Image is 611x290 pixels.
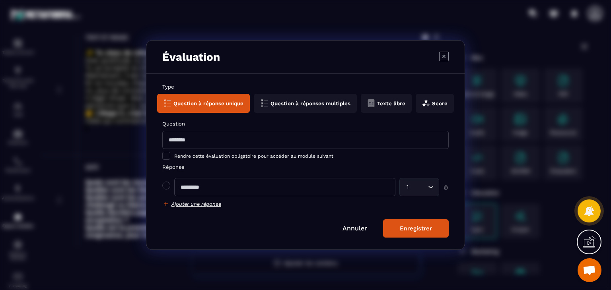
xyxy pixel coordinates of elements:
button: Question à réponse unique [157,94,250,113]
h6: Ajouter une réponse [171,201,221,207]
label: Type [162,84,449,90]
label: Question [162,121,449,127]
span: Rendre cette évaluation obligatoire pour accéder au module suivant [174,153,333,159]
button: Score [416,94,454,113]
a: Annuler [342,224,367,232]
label: Réponse [162,164,449,170]
div: Ouvrir le chat [578,258,601,282]
button: Texte libre [361,94,412,113]
button: Question à réponses multiples [254,94,357,113]
span: 1 [405,183,410,191]
input: Search for option [410,183,426,191]
button: Enregistrer [383,219,449,238]
h3: Évaluation [162,50,220,64]
div: Enregistrer [400,225,432,232]
div: Search for option [399,178,439,196]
